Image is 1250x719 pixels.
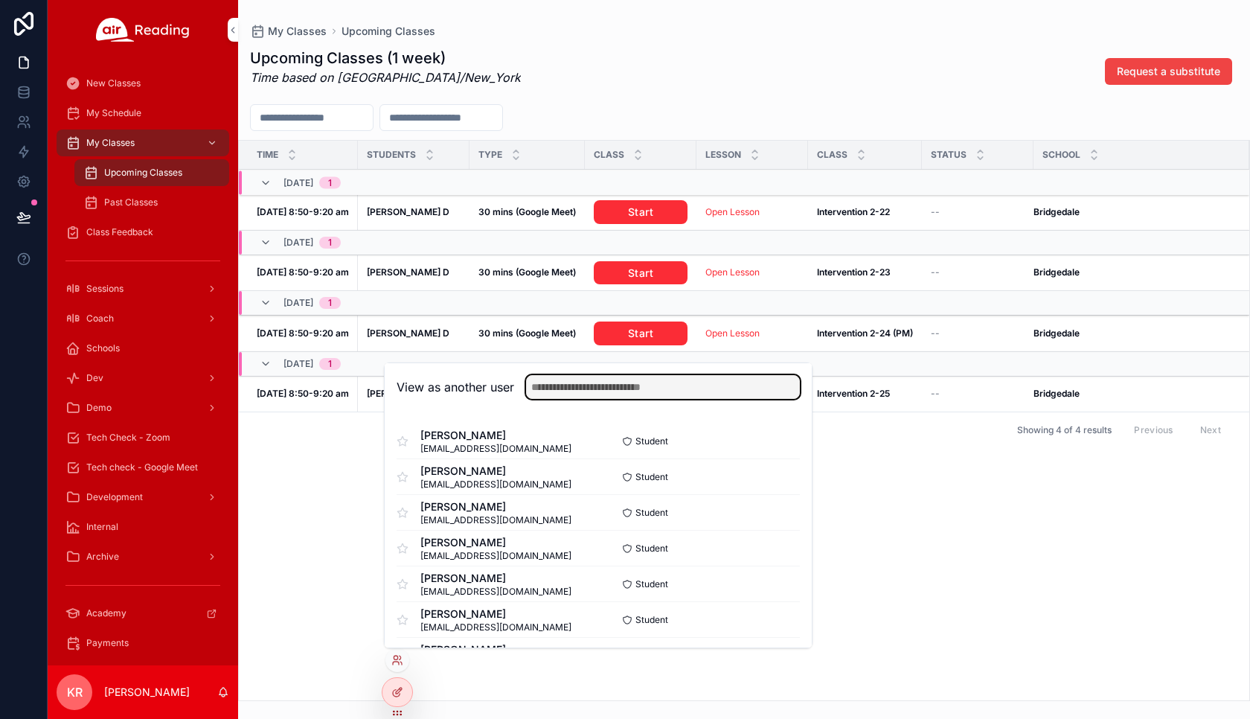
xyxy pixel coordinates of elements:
span: KR [67,683,83,701]
span: [DATE] [283,358,313,370]
span: [PERSON_NAME] [420,464,571,479]
a: Class Feedback [57,219,229,246]
a: -- [931,327,1025,339]
span: Demo [86,402,112,414]
span: Status [931,149,967,161]
a: New Classes [57,70,229,97]
span: -- [931,327,940,339]
a: [DATE] 8:50-9:20 am [257,266,349,278]
span: Sessions [86,283,124,295]
a: Past Classes [74,189,229,216]
span: [EMAIL_ADDRESS][DOMAIN_NAME] [420,550,571,562]
span: [DATE] [283,237,313,249]
img: App logo [96,18,190,42]
a: Tech Check - Zoom [57,424,229,451]
a: Intervention 2-24 (PM) [817,327,913,339]
span: [EMAIL_ADDRESS][DOMAIN_NAME] [420,586,571,598]
strong: Intervention 2-23 [817,266,891,278]
a: [PERSON_NAME] D [367,206,461,218]
strong: [PERSON_NAME] D [367,388,449,399]
span: [PERSON_NAME] [420,607,571,621]
strong: 30 mins (Google Meet) [478,266,576,278]
span: Development [86,491,143,503]
a: Coach [57,305,229,332]
strong: Intervention 2-24 (PM) [817,327,913,339]
a: Start [594,261,687,285]
a: Upcoming Classes [74,159,229,186]
strong: Bridgedale [1033,206,1080,217]
a: -- [931,388,1025,400]
span: [EMAIL_ADDRESS][DOMAIN_NAME] [420,514,571,526]
span: Archive [86,551,119,563]
strong: Bridgedale [1033,266,1080,278]
div: 1 [328,358,332,370]
span: [EMAIL_ADDRESS][DOMAIN_NAME] [420,443,571,455]
span: My Schedule [86,107,141,119]
a: -- [931,266,1025,278]
span: [DATE] [283,297,313,309]
a: Open Lesson [705,327,799,339]
strong: [DATE] 8:50-9:20 am [257,266,349,278]
div: scrollable content [48,60,238,665]
span: Showing 4 of 4 results [1017,424,1112,436]
span: Student [635,614,668,626]
span: Lesson [705,149,741,161]
span: [PERSON_NAME] [420,642,571,657]
span: Payments [86,637,129,649]
a: Start [594,322,687,345]
strong: Intervention 2-22 [817,206,890,217]
span: [PERSON_NAME] [420,428,571,443]
span: Students [367,149,416,161]
span: My Classes [268,24,327,39]
a: Internal [57,514,229,540]
a: Development [57,484,229,511]
strong: [PERSON_NAME] D [367,327,449,339]
a: [DATE] 8:50-9:20 am [257,388,349,400]
span: Type [478,149,502,161]
strong: 30 mins (Google Meet) [478,327,576,339]
a: My Schedule [57,100,229,127]
p: [PERSON_NAME] [104,685,190,700]
span: Upcoming Classes [104,167,182,179]
a: Archive [57,543,229,570]
span: -- [931,388,940,400]
span: Class [817,149,847,161]
span: School [1042,149,1080,161]
h1: Upcoming Classes (1 week) [250,48,521,68]
a: [PERSON_NAME] D [367,327,461,339]
a: Bridgedale [1033,266,1231,278]
a: Open Lesson [705,206,799,218]
strong: [DATE] 8:50-9:20 am [257,206,349,217]
span: -- [931,206,940,218]
strong: [PERSON_NAME] D [367,206,449,217]
span: Class [594,149,624,161]
a: Bridgedale [1033,327,1231,339]
a: Demo [57,394,229,421]
strong: [DATE] 8:50-9:20 am [257,327,349,339]
a: Open Lesson [705,206,760,217]
a: Open Lesson [705,327,760,339]
div: 1 [328,237,332,249]
span: My Classes [86,137,135,149]
a: Intervention 2-25 [817,388,913,400]
a: Intervention 2-22 [817,206,913,218]
span: [PERSON_NAME] [420,571,571,586]
span: -- [931,266,940,278]
span: Internal [86,521,118,533]
a: Bridgedale [1033,388,1231,400]
strong: Bridgedale [1033,327,1080,339]
a: Sessions [57,275,229,302]
span: Tech check - Google Meet [86,461,198,473]
strong: Intervention 2-25 [817,388,890,399]
a: Start [594,200,687,224]
a: [DATE] 8:50-9:20 am [257,327,349,339]
span: Tech Check - Zoom [86,432,170,444]
button: Request a substitute [1105,58,1232,85]
span: Schools [86,342,120,354]
span: Student [635,507,668,519]
a: -- [931,206,1025,218]
a: Intervention 2-23 [817,266,913,278]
